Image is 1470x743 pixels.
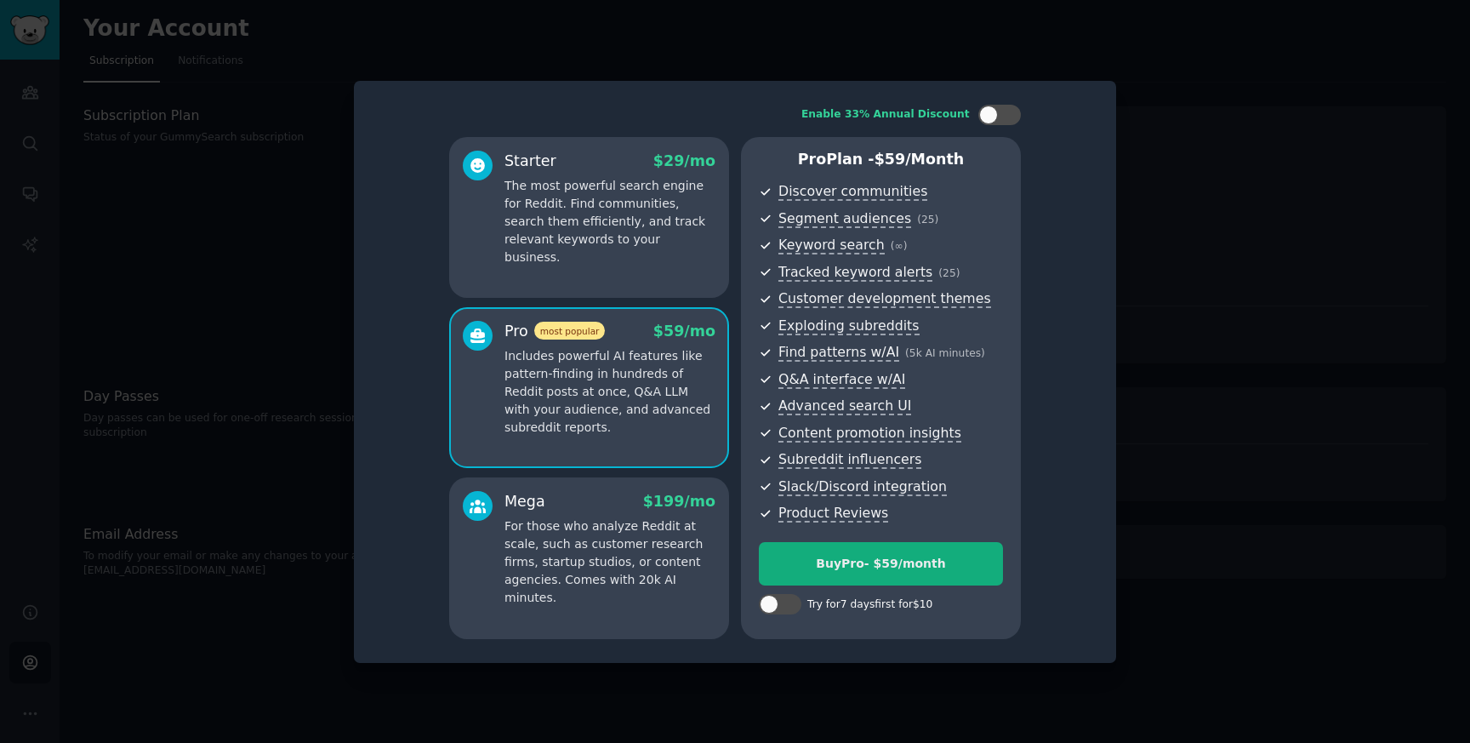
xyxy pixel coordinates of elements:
[778,264,932,282] span: Tracked keyword alerts
[778,425,961,443] span: Content promotion insights
[504,321,605,342] div: Pro
[534,322,606,340] span: most popular
[807,597,932,613] div: Try for 7 days first for $10
[778,237,885,254] span: Keyword search
[905,347,985,359] span: ( 5k AI minutes )
[504,177,715,266] p: The most powerful search engine for Reddit. Find communities, search them efficiently, and track ...
[504,517,715,607] p: For those who analyze Reddit at scale, such as customer research firms, startup studios, or conte...
[778,344,899,362] span: Find patterns w/AI
[778,317,919,335] span: Exploding subreddits
[801,107,970,123] div: Enable 33% Annual Discount
[643,493,715,510] span: $ 199 /mo
[759,542,1003,586] button: BuyPro- $59/month
[778,183,927,201] span: Discover communities
[778,478,947,496] span: Slack/Discord integration
[504,151,556,172] div: Starter
[759,149,1003,170] p: Pro Plan -
[778,210,911,228] span: Segment audiences
[778,397,911,415] span: Advanced search UI
[653,152,715,169] span: $ 29 /mo
[504,491,545,512] div: Mega
[653,323,715,340] span: $ 59 /mo
[778,505,888,523] span: Product Reviews
[778,371,905,389] span: Q&A interface w/AI
[760,555,1002,573] div: Buy Pro - $ 59 /month
[875,151,965,168] span: $ 59 /month
[778,290,991,308] span: Customer development themes
[778,451,921,469] span: Subreddit influencers
[917,214,938,226] span: ( 25 )
[504,347,715,437] p: Includes powerful AI features like pattern-finding in hundreds of Reddit posts at once, Q&A LLM w...
[938,267,960,279] span: ( 25 )
[891,240,908,252] span: ( ∞ )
